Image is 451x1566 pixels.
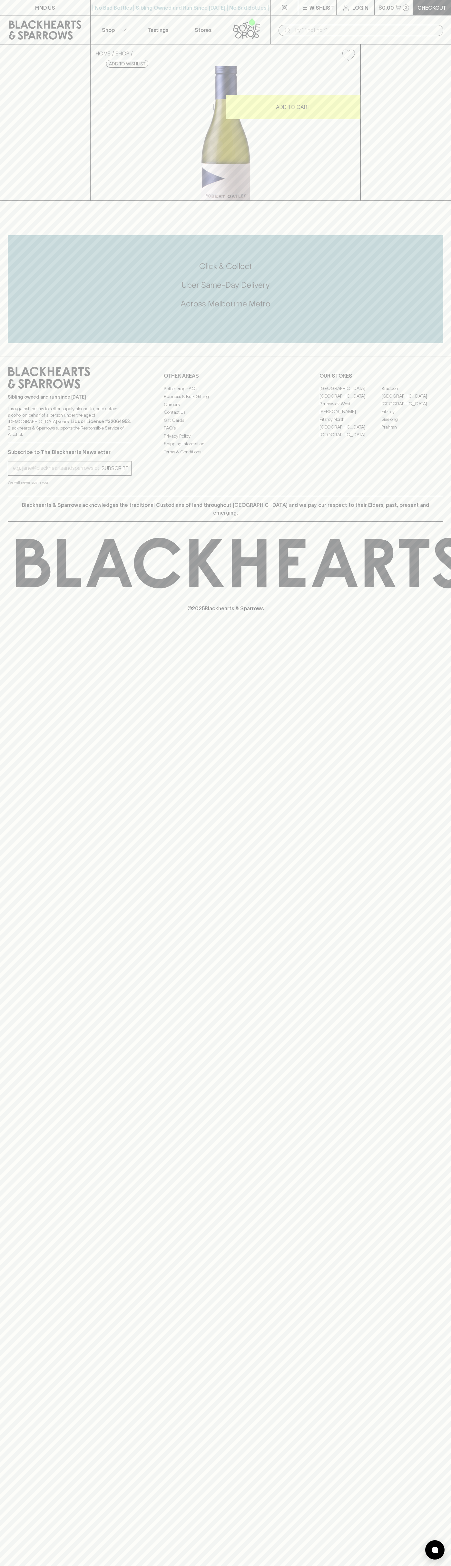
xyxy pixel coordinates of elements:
[381,392,443,400] a: [GEOGRAPHIC_DATA]
[164,416,288,424] a: Gift Cards
[164,440,288,448] a: Shipping Information
[319,385,381,392] a: [GEOGRAPHIC_DATA]
[164,401,288,408] a: Careers
[319,416,381,423] a: Fitzroy North
[319,372,443,380] p: OUR STORES
[181,15,226,44] a: Stores
[352,4,368,12] p: Login
[319,431,381,439] a: [GEOGRAPHIC_DATA]
[13,463,99,473] input: e.g. jane@blackheartsandsparrows.com.au
[164,372,288,380] p: OTHER AREAS
[8,261,443,272] h5: Click & Collect
[381,408,443,416] a: Fitzroy
[106,60,148,68] button: Add to wishlist
[8,479,132,486] p: We will never spam you
[13,501,438,517] p: Blackhearts & Sparrows acknowledges the traditional Custodians of land throughout [GEOGRAPHIC_DAT...
[91,15,136,44] button: Shop
[8,405,132,438] p: It is against the law to sell or supply alcohol to, or to obtain alcohol on behalf of a person un...
[405,6,407,9] p: 0
[319,392,381,400] a: [GEOGRAPHIC_DATA]
[8,235,443,343] div: Call to action block
[226,95,360,119] button: ADD TO CART
[35,4,55,12] p: FIND US
[381,423,443,431] a: Prahran
[148,26,168,34] p: Tastings
[195,26,211,34] p: Stores
[319,423,381,431] a: [GEOGRAPHIC_DATA]
[135,15,181,44] a: Tastings
[319,400,381,408] a: Brunswick West
[91,66,360,200] img: 37546.png
[102,26,115,34] p: Shop
[164,385,288,392] a: Bottle Drop FAQ's
[8,280,443,290] h5: Uber Same-Day Delivery
[164,409,288,416] a: Contact Us
[309,4,334,12] p: Wishlist
[381,416,443,423] a: Geelong
[381,400,443,408] a: [GEOGRAPHIC_DATA]
[96,51,111,56] a: HOME
[319,408,381,416] a: [PERSON_NAME]
[340,47,358,63] button: Add to wishlist
[99,461,131,475] button: SUBSCRIBE
[381,385,443,392] a: Braddon
[164,393,288,401] a: Business & Bulk Gifting
[115,51,129,56] a: SHOP
[432,1547,438,1553] img: bubble-icon
[164,432,288,440] a: Privacy Policy
[276,103,310,111] p: ADD TO CART
[71,419,130,424] strong: Liquor License #32064953
[164,424,288,432] a: FAQ's
[8,298,443,309] h5: Across Melbourne Metro
[8,448,132,456] p: Subscribe to The Blackhearts Newsletter
[8,394,132,400] p: Sibling owned and run since [DATE]
[102,464,129,472] p: SUBSCRIBE
[164,448,288,456] a: Terms & Conditions
[378,4,394,12] p: $0.00
[417,4,446,12] p: Checkout
[294,25,438,35] input: Try "Pinot noir"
